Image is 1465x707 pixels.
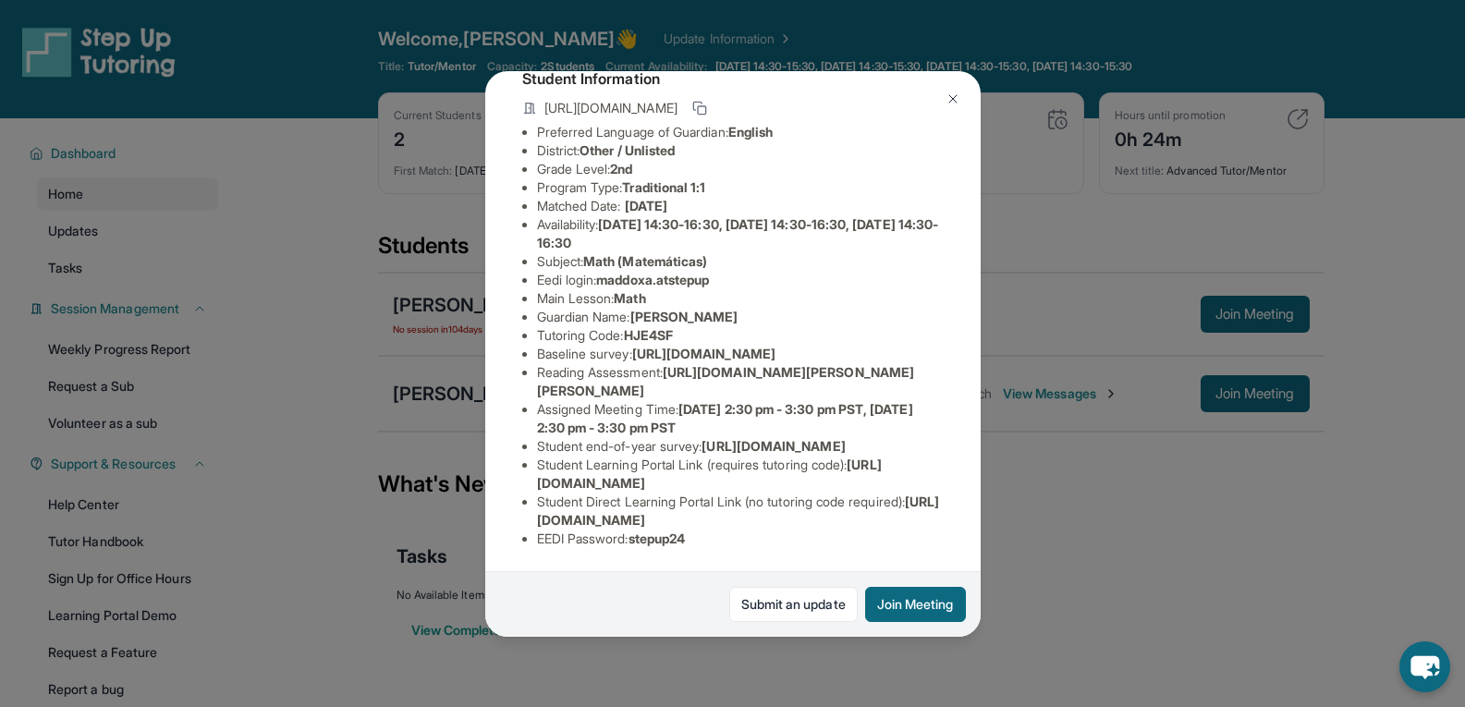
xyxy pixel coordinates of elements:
li: Preferred Language of Guardian: [537,123,944,141]
span: [PERSON_NAME] [630,309,739,324]
span: English [728,124,774,140]
li: Availability: [537,215,944,252]
li: Eedi login : [537,271,944,289]
span: HJE4SF [624,327,673,343]
span: maddoxa.atstepup [596,272,709,287]
li: Guardian Name : [537,308,944,326]
span: [URL][DOMAIN_NAME][PERSON_NAME][PERSON_NAME] [537,364,915,398]
span: [URL][DOMAIN_NAME] [632,346,775,361]
li: Reading Assessment : [537,363,944,400]
button: Join Meeting [865,587,966,622]
span: Math (Matemáticas) [583,253,707,269]
span: [DATE] 2:30 pm - 3:30 pm PST, [DATE] 2:30 pm - 3:30 pm PST [537,401,913,435]
li: Matched Date: [537,197,944,215]
li: Student Direct Learning Portal Link (no tutoring code required) : [537,493,944,530]
li: Grade Level: [537,160,944,178]
img: Close Icon [946,91,960,106]
li: Program Type: [537,178,944,197]
li: Student Learning Portal Link (requires tutoring code) : [537,456,944,493]
span: 2nd [610,161,632,177]
li: District: [537,141,944,160]
button: Copy link [689,97,711,119]
li: Assigned Meeting Time : [537,400,944,437]
span: Other / Unlisted [580,142,675,158]
span: [URL][DOMAIN_NAME] [544,99,678,117]
span: stepup24 [629,530,686,546]
span: [DATE] [625,198,667,213]
span: Traditional 1:1 [622,179,705,195]
li: Subject : [537,252,944,271]
a: Submit an update [729,587,858,622]
li: Tutoring Code : [537,326,944,345]
span: [URL][DOMAIN_NAME] [702,438,845,454]
h4: Student Information [522,67,944,90]
span: Math [614,290,645,306]
li: Main Lesson : [537,289,944,308]
button: chat-button [1399,641,1450,692]
span: [DATE] 14:30-16:30, [DATE] 14:30-16:30, [DATE] 14:30-16:30 [537,216,939,250]
li: EEDI Password : [537,530,944,548]
li: Student end-of-year survey : [537,437,944,456]
li: Baseline survey : [537,345,944,363]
